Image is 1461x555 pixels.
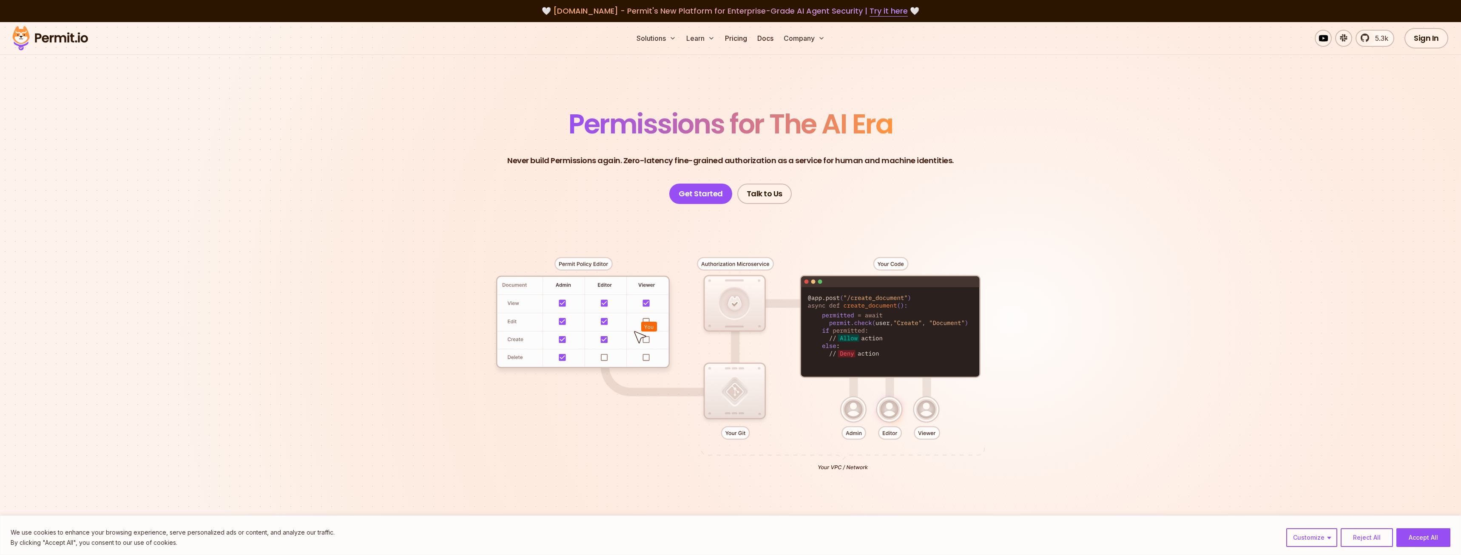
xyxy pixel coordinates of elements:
[507,155,954,167] p: Never build Permissions again. Zero-latency fine-grained authorization as a service for human and...
[1286,528,1337,547] button: Customize
[669,184,732,204] a: Get Started
[553,6,908,16] span: [DOMAIN_NAME] - Permit's New Platform for Enterprise-Grade AI Agent Security |
[870,6,908,17] a: Try it here
[568,105,893,143] span: Permissions for The AI Era
[780,30,828,47] button: Company
[1341,528,1393,547] button: Reject All
[1356,30,1394,47] a: 5.3k
[1370,33,1388,43] span: 5.3k
[9,24,92,53] img: Permit logo
[633,30,679,47] button: Solutions
[737,184,792,204] a: Talk to Us
[1404,28,1448,48] a: Sign In
[683,30,718,47] button: Learn
[11,527,335,538] p: We use cookies to enhance your browsing experience, serve personalized ads or content, and analyz...
[20,5,1441,17] div: 🤍 🤍
[722,30,750,47] a: Pricing
[11,538,335,548] p: By clicking "Accept All", you consent to our use of cookies.
[1396,528,1450,547] button: Accept All
[754,30,777,47] a: Docs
